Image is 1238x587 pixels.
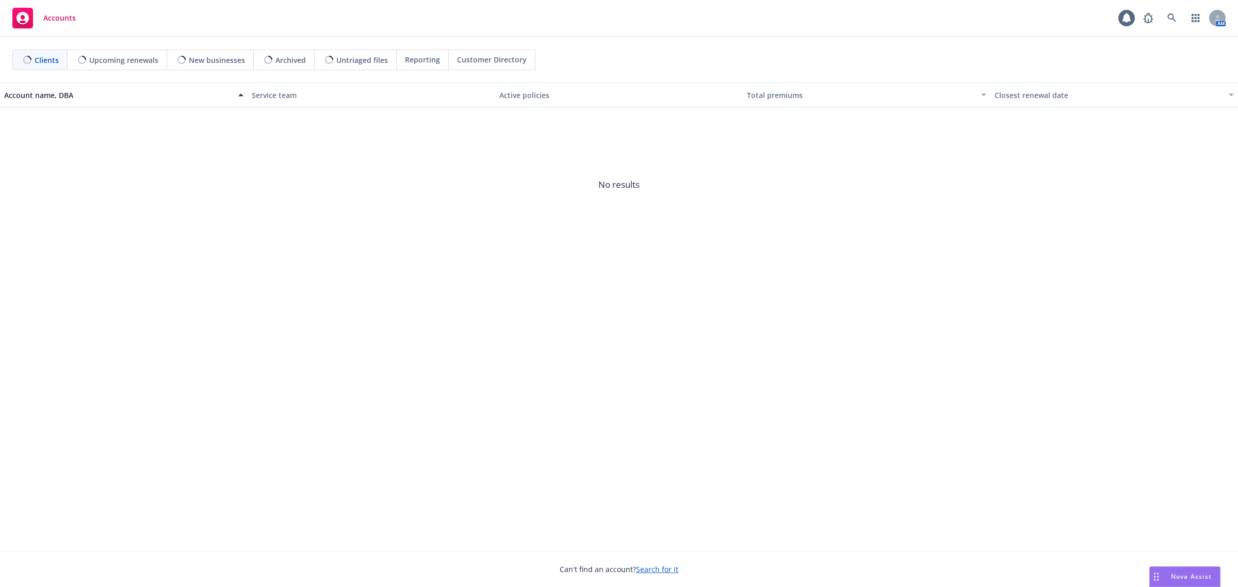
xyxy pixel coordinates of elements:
a: Switch app [1185,8,1206,28]
a: Report a Bug [1138,8,1159,28]
button: Closest renewal date [990,83,1238,107]
span: Upcoming renewals [89,55,158,66]
div: Service team [252,90,491,101]
span: New businesses [189,55,245,66]
a: Search for it [636,564,678,574]
span: Reporting [405,54,440,65]
span: Clients [35,55,59,66]
button: Active policies [495,83,743,107]
span: Nova Assist [1171,572,1212,581]
span: Customer Directory [457,54,527,65]
button: Nova Assist [1149,566,1220,587]
span: Untriaged files [336,55,388,66]
div: Active policies [499,90,739,101]
div: Closest renewal date [995,90,1223,101]
span: Can't find an account? [560,564,678,575]
span: Accounts [43,14,76,22]
a: Search [1162,8,1182,28]
button: Service team [248,83,495,107]
div: Account name, DBA [4,90,232,101]
a: Accounts [8,4,80,32]
div: Drag to move [1150,567,1163,586]
div: Total premiums [747,90,975,101]
button: Total premiums [743,83,990,107]
span: Archived [275,55,306,66]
